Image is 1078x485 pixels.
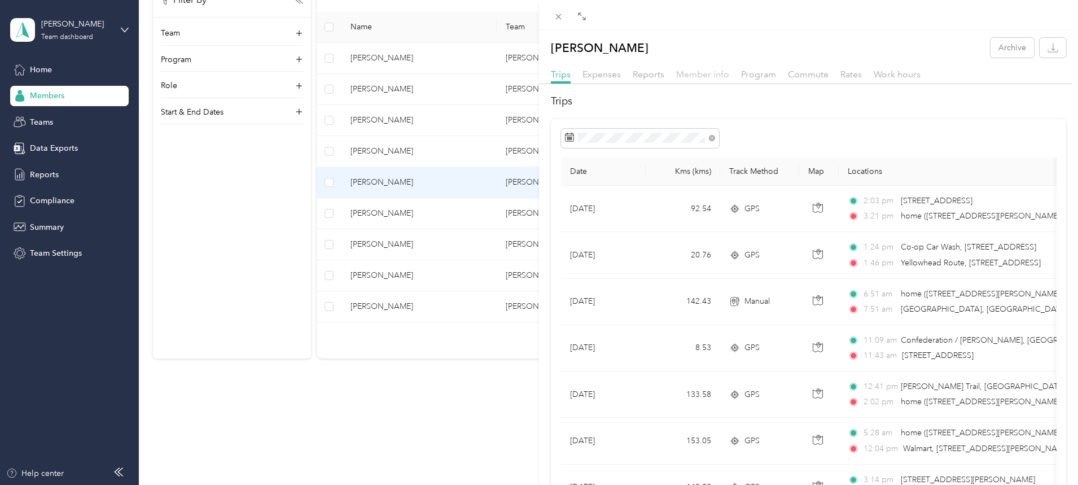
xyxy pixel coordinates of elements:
[676,69,729,80] span: Member info
[744,435,760,447] span: GPS
[864,427,896,439] span: 5:28 am
[840,69,862,80] span: Rates
[874,69,921,80] span: Work hours
[741,69,776,80] span: Program
[646,186,720,232] td: 92.54
[788,69,829,80] span: Commute
[901,258,1041,268] span: Yellowhead Route, [STREET_ADDRESS]
[744,388,760,401] span: GPS
[646,418,720,464] td: 153.05
[561,372,646,418] td: [DATE]
[901,242,1036,252] span: Co-op Car Wash, [STREET_ADDRESS]
[864,443,898,455] span: 12:04 pm
[1015,422,1078,485] iframe: Everlance-gr Chat Button Frame
[799,158,839,186] th: Map
[903,444,1071,453] span: Walmart, [STREET_ADDRESS][PERSON_NAME]
[551,38,648,58] p: [PERSON_NAME]
[646,279,720,325] td: 142.43
[633,69,664,80] span: Reports
[864,396,896,408] span: 2:02 pm
[561,232,646,278] td: [DATE]
[864,381,896,393] span: 12:41 pm
[646,325,720,372] td: 8.53
[646,158,720,186] th: Kms (kms)
[901,196,972,206] span: [STREET_ADDRESS]
[561,418,646,464] td: [DATE]
[561,325,646,372] td: [DATE]
[744,249,760,261] span: GPS
[551,69,571,80] span: Trips
[744,295,770,308] span: Manual
[744,342,760,354] span: GPS
[864,303,896,316] span: 7:51 am
[561,279,646,325] td: [DATE]
[744,203,760,215] span: GPS
[646,232,720,278] td: 20.76
[991,38,1034,58] button: Archive
[864,349,897,362] span: 11:43 am
[582,69,621,80] span: Expenses
[561,158,646,186] th: Date
[864,210,896,222] span: 3:21 pm
[864,257,896,269] span: 1:46 pm
[902,351,974,360] span: [STREET_ADDRESS]
[551,94,1066,109] h2: Trips
[561,186,646,232] td: [DATE]
[864,288,896,300] span: 6:51 am
[901,475,1035,484] span: [STREET_ADDRESS][PERSON_NAME]
[864,241,896,254] span: 1:24 pm
[646,372,720,418] td: 133.58
[864,334,896,347] span: 11:09 am
[864,195,896,207] span: 2:03 pm
[720,158,799,186] th: Track Method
